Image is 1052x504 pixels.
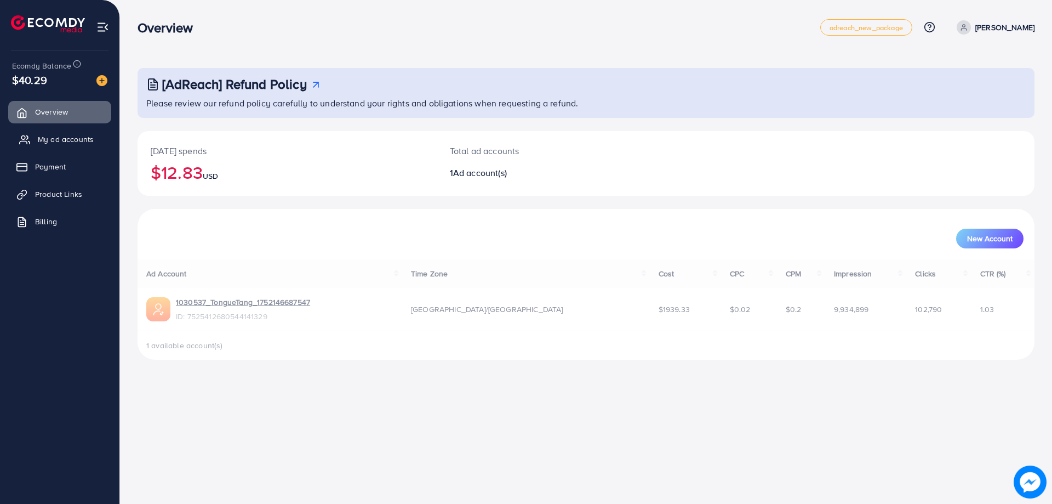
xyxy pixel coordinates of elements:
[35,106,68,117] span: Overview
[151,162,424,183] h2: $12.83
[952,20,1034,35] a: [PERSON_NAME]
[956,229,1024,248] button: New Account
[453,167,507,179] span: Ad account(s)
[8,211,111,233] a: Billing
[1014,466,1047,499] img: image
[830,24,903,31] span: adreach_new_package
[820,19,912,36] a: adreach_new_package
[35,189,82,200] span: Product Links
[12,60,71,71] span: Ecomdy Balance
[138,20,202,36] h3: Overview
[8,128,111,150] a: My ad accounts
[38,134,94,145] span: My ad accounts
[8,156,111,178] a: Payment
[96,75,107,86] img: image
[35,161,66,172] span: Payment
[96,21,109,33] img: menu
[8,101,111,123] a: Overview
[450,144,648,157] p: Total ad accounts
[203,171,218,182] span: USD
[162,76,307,92] h3: [AdReach] Refund Policy
[12,72,47,88] span: $40.29
[11,15,85,32] img: logo
[35,216,57,227] span: Billing
[975,21,1034,34] p: [PERSON_NAME]
[967,235,1013,242] span: New Account
[8,183,111,205] a: Product Links
[151,144,424,157] p: [DATE] spends
[450,168,648,178] h2: 1
[146,97,1028,110] p: Please review our refund policy carefully to understand your rights and obligations when requesti...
